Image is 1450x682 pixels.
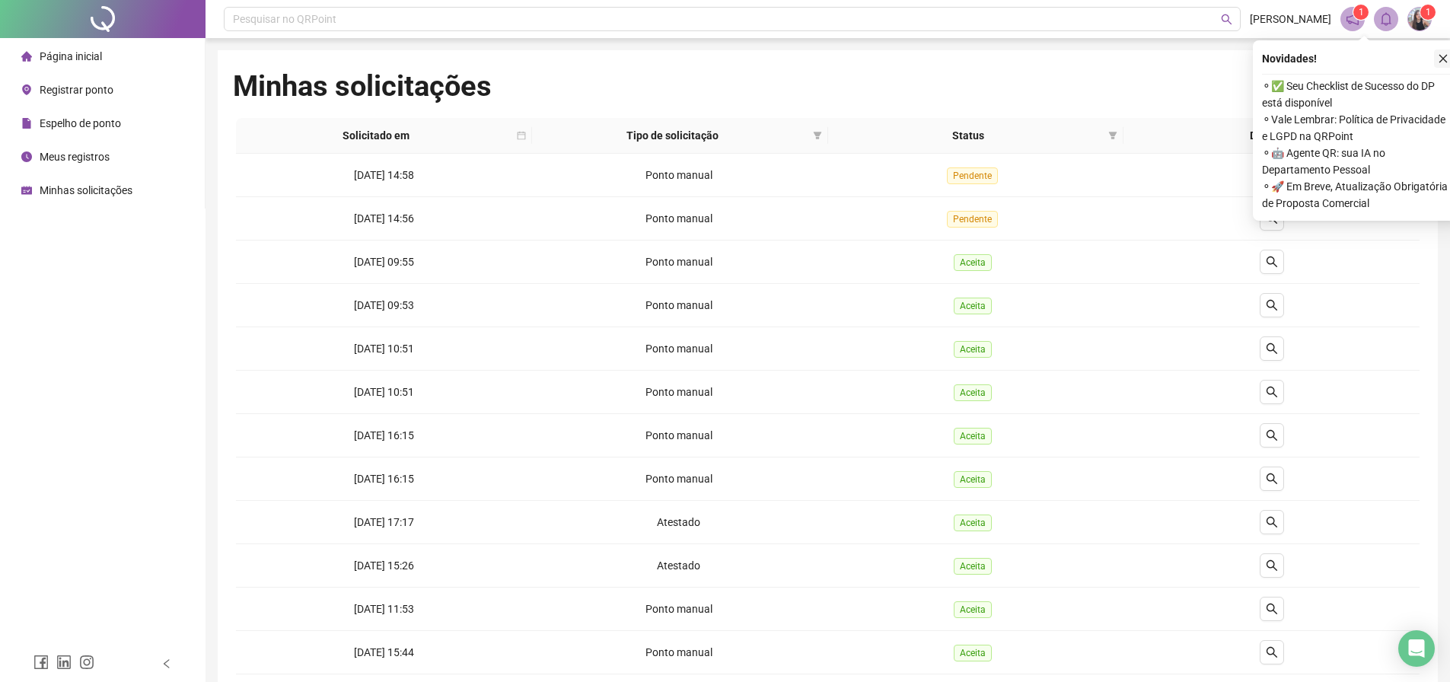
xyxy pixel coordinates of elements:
[354,646,414,658] span: [DATE] 15:44
[645,473,712,485] span: Ponto manual
[21,185,32,196] span: schedule
[21,51,32,62] span: home
[947,211,998,228] span: Pendente
[954,471,992,488] span: Aceita
[354,343,414,355] span: [DATE] 10:51
[1108,131,1117,140] span: filter
[56,655,72,670] span: linkedin
[1438,53,1448,64] span: close
[954,384,992,401] span: Aceita
[954,341,992,358] span: Aceita
[242,127,511,144] span: Solicitado em
[1379,12,1393,26] span: bell
[354,299,414,311] span: [DATE] 09:53
[1266,603,1278,615] span: search
[1221,14,1232,25] span: search
[233,69,492,104] h1: Minhas solicitações
[1359,7,1364,18] span: 1
[1262,50,1317,67] span: Novidades !
[40,184,132,196] span: Minhas solicitações
[21,151,32,162] span: clock-circle
[354,429,414,441] span: [DATE] 16:15
[645,212,712,225] span: Ponto manual
[1266,559,1278,572] span: search
[517,131,526,140] span: calendar
[1398,630,1435,667] div: Open Intercom Messenger
[1266,516,1278,528] span: search
[954,515,992,531] span: Aceita
[657,516,700,528] span: Atestado
[161,658,172,669] span: left
[354,169,414,181] span: [DATE] 14:58
[954,601,992,618] span: Aceita
[645,299,712,311] span: Ponto manual
[354,603,414,615] span: [DATE] 11:53
[40,117,121,129] span: Espelho de ponto
[954,428,992,445] span: Aceita
[657,559,700,572] span: Atestado
[1250,11,1331,27] span: [PERSON_NAME]
[354,386,414,398] span: [DATE] 10:51
[354,559,414,572] span: [DATE] 15:26
[79,655,94,670] span: instagram
[947,167,998,184] span: Pendente
[40,84,113,96] span: Registrar ponto
[1426,7,1431,18] span: 1
[645,429,712,441] span: Ponto manual
[1346,12,1359,26] span: notification
[954,558,992,575] span: Aceita
[645,343,712,355] span: Ponto manual
[21,118,32,129] span: file
[1266,256,1278,268] span: search
[954,254,992,271] span: Aceita
[1266,429,1278,441] span: search
[514,124,529,147] span: calendar
[21,84,32,95] span: environment
[354,256,414,268] span: [DATE] 09:55
[645,603,712,615] span: Ponto manual
[40,151,110,163] span: Meus registros
[810,124,825,147] span: filter
[1408,8,1431,30] img: 69463
[1420,5,1436,20] sup: Atualize o seu contato no menu Meus Dados
[1266,299,1278,311] span: search
[954,298,992,314] span: Aceita
[834,127,1103,144] span: Status
[645,646,712,658] span: Ponto manual
[354,212,414,225] span: [DATE] 14:56
[538,127,807,144] span: Tipo de solicitação
[645,386,712,398] span: Ponto manual
[954,645,992,661] span: Aceita
[1266,386,1278,398] span: search
[1105,124,1120,147] span: filter
[1353,5,1369,20] sup: 1
[1266,646,1278,658] span: search
[1266,343,1278,355] span: search
[813,131,822,140] span: filter
[33,655,49,670] span: facebook
[354,473,414,485] span: [DATE] 16:15
[1123,118,1420,154] th: Detalhes
[354,516,414,528] span: [DATE] 17:17
[645,256,712,268] span: Ponto manual
[645,169,712,181] span: Ponto manual
[1266,473,1278,485] span: search
[40,50,102,62] span: Página inicial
